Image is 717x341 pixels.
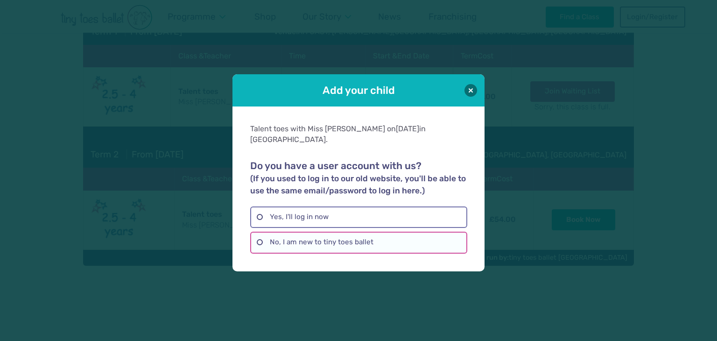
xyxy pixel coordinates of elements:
[250,124,467,145] div: Talent toes with Miss [PERSON_NAME] on in [GEOGRAPHIC_DATA].
[250,174,466,195] small: (If you used to log in to our old website, you'll be able to use the same email/password to log i...
[250,160,467,197] h2: Do you have a user account with us?
[250,206,467,228] label: Yes, I'll log in now
[259,83,458,98] h1: Add your child
[396,124,419,133] span: [DATE]
[250,232,467,253] label: No, I am new to tiny toes ballet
